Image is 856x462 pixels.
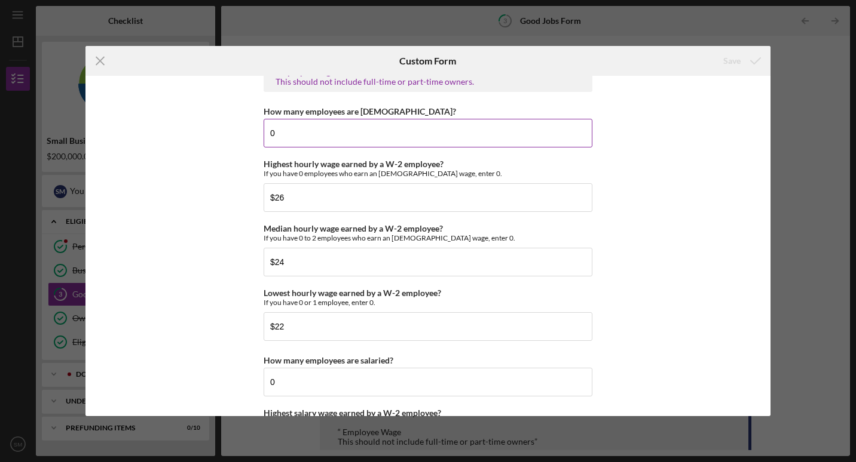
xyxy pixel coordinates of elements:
[264,106,456,116] label: How many employees are [DEMOGRAPHIC_DATA]?
[723,49,741,73] div: Save
[264,298,592,307] div: If you have 0 or 1 employee, enter 0.
[711,49,771,73] button: Save
[264,288,441,298] label: Lowest hourly wage earned by a W-2 employee?
[264,355,393,365] label: How many employees are salaried?
[264,169,592,178] div: If you have 0 employees who earn an [DEMOGRAPHIC_DATA] wage, enter 0.
[276,77,580,87] div: This should not include full-time or part-time owners.
[264,233,592,242] div: If you have 0 to 2 employees who earn an [DEMOGRAPHIC_DATA] wage, enter 0.
[264,223,443,233] label: Median hourly wage earned by a W-2 employee?
[264,408,441,418] label: Highest salary wage earned by a W-2 employee?
[399,56,456,66] h6: Custom Form
[264,159,444,169] label: Highest hourly wage earned by a W-2 employee?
